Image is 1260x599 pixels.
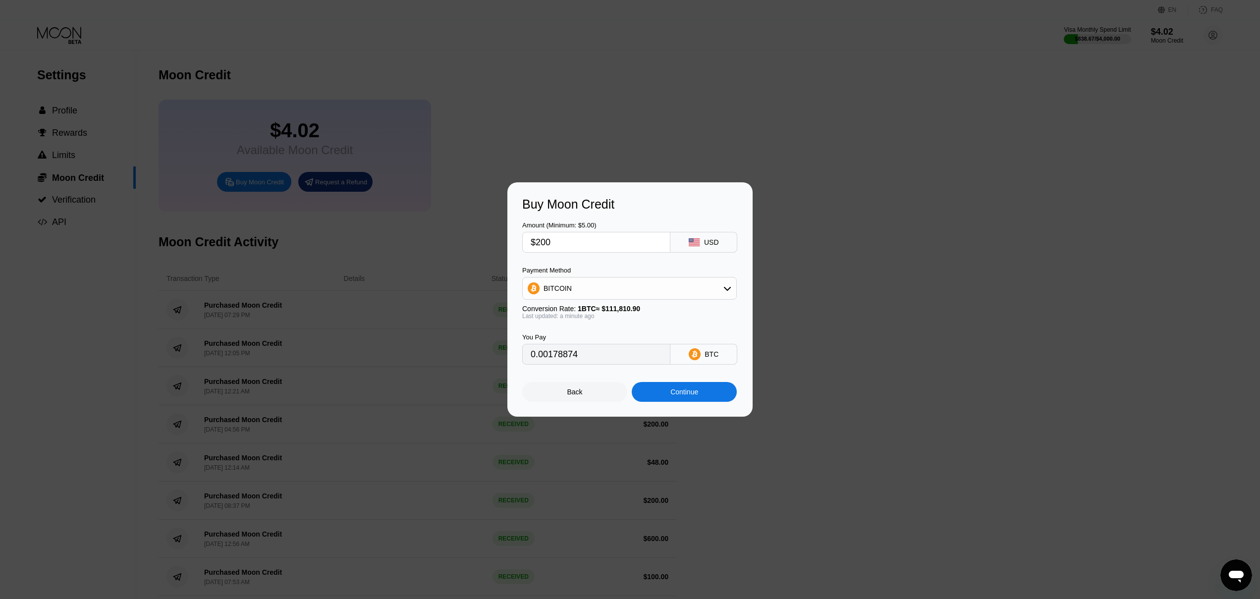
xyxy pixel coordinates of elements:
[522,197,738,212] div: Buy Moon Credit
[544,284,572,292] div: BITCOIN
[704,238,719,246] div: USD
[522,221,670,229] div: Amount (Minimum: $5.00)
[1220,559,1252,591] iframe: Button to launch messaging window
[522,382,627,402] div: Back
[567,388,583,396] div: Back
[632,382,737,402] div: Continue
[522,313,737,320] div: Last updated: a minute ago
[705,350,718,358] div: BTC
[522,267,737,274] div: Payment Method
[522,305,737,313] div: Conversion Rate:
[522,333,670,341] div: You Pay
[670,388,698,396] div: Continue
[531,232,662,252] input: $0.00
[578,305,640,313] span: 1 BTC ≈ $111,810.90
[523,278,736,298] div: BITCOIN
